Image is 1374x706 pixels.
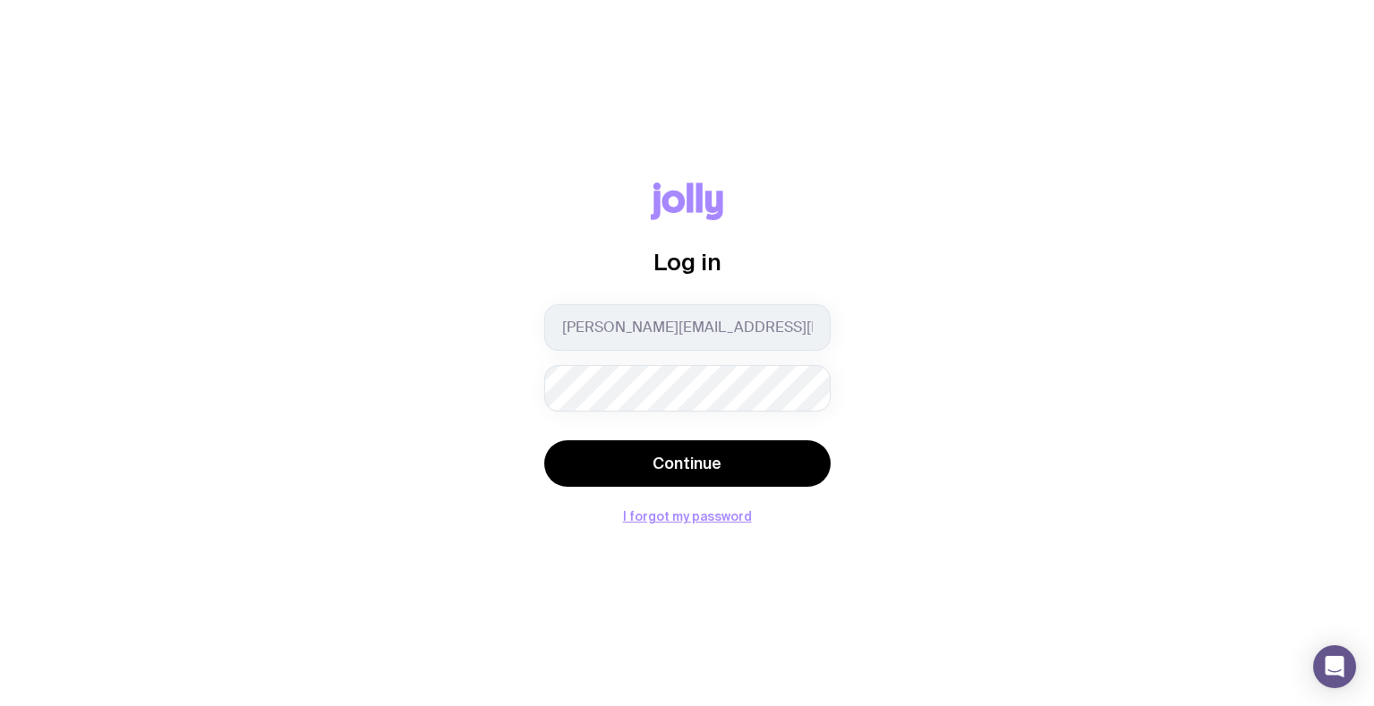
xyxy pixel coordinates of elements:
span: Log in [653,249,721,275]
button: Continue [544,440,831,487]
div: Open Intercom Messenger [1313,645,1356,688]
button: I forgot my password [623,509,752,523]
input: you@email.com [544,304,831,351]
span: Continue [653,453,721,474]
